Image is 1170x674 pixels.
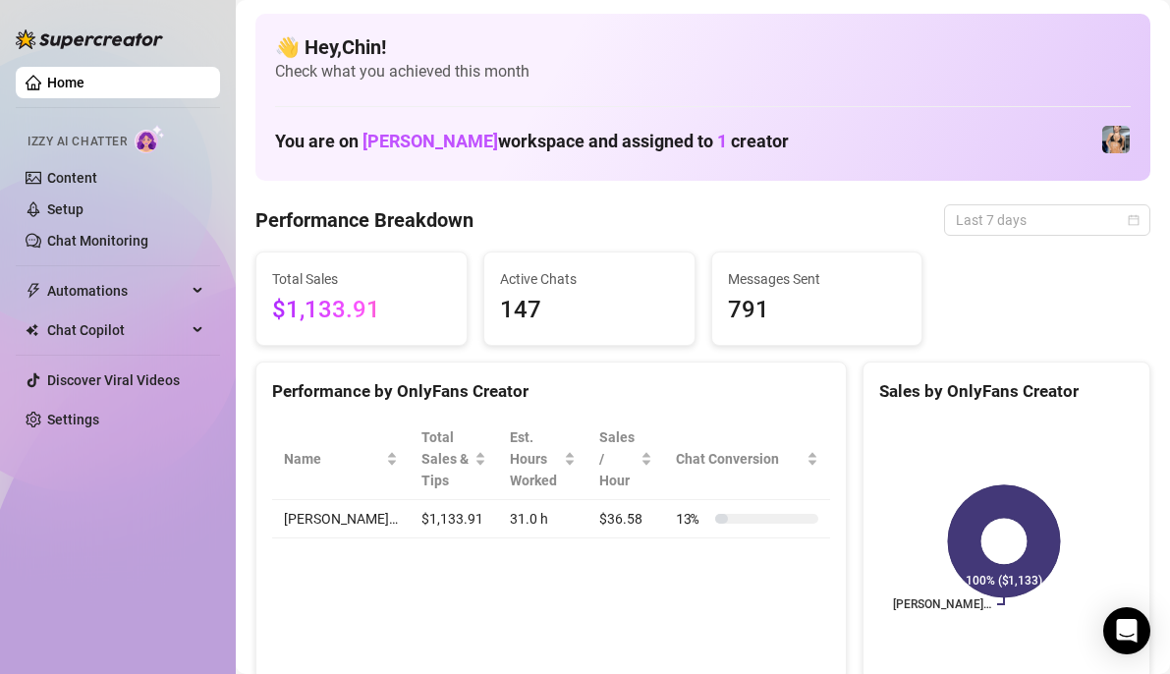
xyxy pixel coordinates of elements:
span: Total Sales & Tips [421,426,471,491]
th: Total Sales & Tips [410,419,498,500]
span: Total Sales [272,268,451,290]
div: Open Intercom Messenger [1103,607,1150,654]
div: Performance by OnlyFans Creator [272,378,830,405]
h1: You are on workspace and assigned to creator [275,131,789,152]
span: Automations [47,275,187,307]
span: calendar [1128,214,1140,226]
span: thunderbolt [26,283,41,299]
span: 13 % [676,508,707,530]
th: Name [272,419,410,500]
td: $1,133.91 [410,500,498,538]
span: Name [284,448,382,470]
span: Chat Conversion [676,448,803,470]
span: Izzy AI Chatter [28,133,127,151]
a: Content [47,170,97,186]
div: Est. Hours Worked [510,426,560,491]
span: 791 [728,292,907,329]
span: Messages Sent [728,268,907,290]
text: [PERSON_NAME]… [893,597,991,611]
td: 31.0 h [498,500,587,538]
a: Home [47,75,84,90]
span: Active Chats [500,268,679,290]
span: 147 [500,292,679,329]
img: Veronica [1102,126,1130,153]
img: AI Chatter [135,125,165,153]
span: 1 [717,131,727,151]
span: Last 7 days [956,205,1139,235]
th: Chat Conversion [664,419,830,500]
a: Setup [47,201,84,217]
span: Check what you achieved this month [275,61,1131,83]
span: Sales / Hour [599,426,637,491]
th: Sales / Hour [587,419,664,500]
span: [PERSON_NAME] [362,131,498,151]
td: [PERSON_NAME]… [272,500,410,538]
img: logo-BBDzfeDw.svg [16,29,163,49]
a: Discover Viral Videos [47,372,180,388]
a: Settings [47,412,99,427]
td: $36.58 [587,500,664,538]
h4: Performance Breakdown [255,206,474,234]
span: $1,133.91 [272,292,451,329]
a: Chat Monitoring [47,233,148,249]
img: Chat Copilot [26,323,38,337]
span: Chat Copilot [47,314,187,346]
h4: 👋 Hey, Chin ! [275,33,1131,61]
div: Sales by OnlyFans Creator [879,378,1134,405]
